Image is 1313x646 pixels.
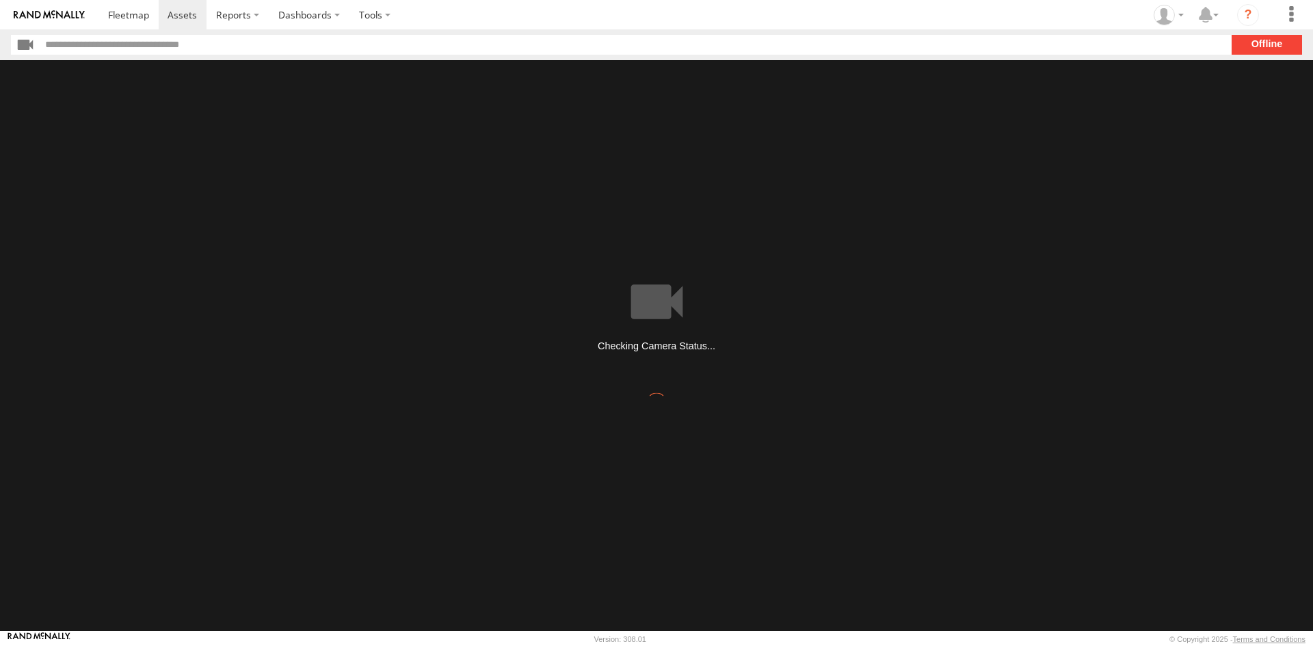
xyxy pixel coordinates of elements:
div: Dwayne Rieks [1149,5,1189,25]
i: ? [1237,4,1259,26]
a: Visit our Website [8,632,70,646]
a: Terms and Conditions [1233,635,1305,643]
div: © Copyright 2025 - [1169,635,1305,643]
div: Version: 308.01 [594,635,646,643]
img: rand-logo.svg [14,10,85,20]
